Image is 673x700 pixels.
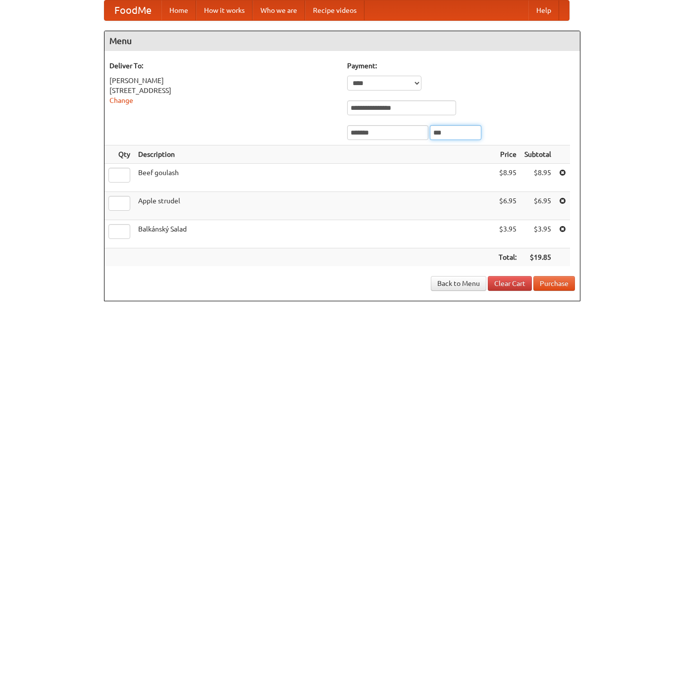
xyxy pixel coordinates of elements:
h4: Menu [104,31,580,51]
a: How it works [196,0,253,20]
td: $3.95 [495,220,520,248]
td: Beef goulash [134,164,495,192]
th: Total: [495,248,520,267]
button: Purchase [533,276,575,291]
div: [PERSON_NAME] [109,76,337,86]
th: Subtotal [520,145,555,164]
h5: Deliver To: [109,61,337,71]
a: Who we are [253,0,305,20]
th: Qty [104,145,134,164]
a: FoodMe [104,0,161,20]
td: $3.95 [520,220,555,248]
a: Help [528,0,559,20]
a: Home [161,0,196,20]
h5: Payment: [347,61,575,71]
td: $8.95 [495,164,520,192]
td: $8.95 [520,164,555,192]
th: $19.85 [520,248,555,267]
td: $6.95 [495,192,520,220]
a: Recipe videos [305,0,364,20]
div: [STREET_ADDRESS] [109,86,337,95]
a: Change [109,96,133,104]
th: Description [134,145,495,164]
td: Balkánský Salad [134,220,495,248]
th: Price [495,145,520,164]
a: Back to Menu [431,276,486,291]
a: Clear Cart [488,276,532,291]
td: Apple strudel [134,192,495,220]
td: $6.95 [520,192,555,220]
